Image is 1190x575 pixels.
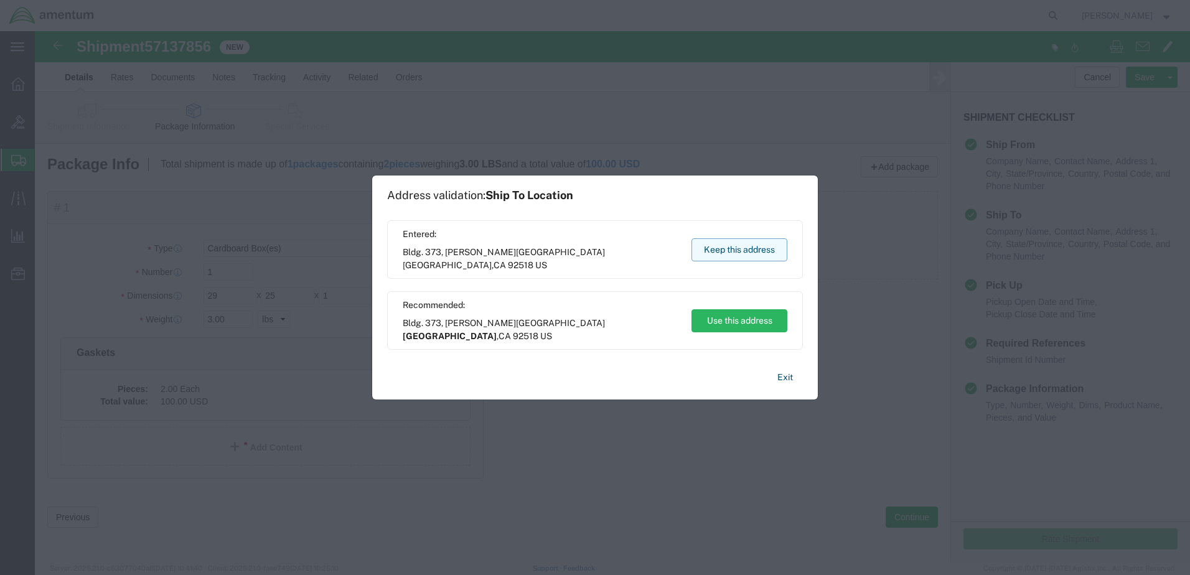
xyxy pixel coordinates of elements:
span: CA [499,331,511,341]
span: Entered: [403,228,680,241]
span: CA [494,260,506,270]
button: Use this address [691,309,787,332]
span: Bldg. 373, [PERSON_NAME][GEOGRAPHIC_DATA] , [403,246,680,272]
span: US [540,331,552,341]
button: Keep this address [691,238,787,261]
button: Exit [767,367,803,388]
span: US [535,260,547,270]
h1: Address validation: [387,189,573,202]
span: Recommended: [403,299,680,312]
span: [GEOGRAPHIC_DATA] [403,331,497,341]
span: 92518 [508,260,533,270]
span: Ship To Location [485,189,573,202]
span: Bldg. 373, [PERSON_NAME][GEOGRAPHIC_DATA] , [403,317,680,343]
span: [GEOGRAPHIC_DATA] [403,260,492,270]
span: 92518 [513,331,538,341]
